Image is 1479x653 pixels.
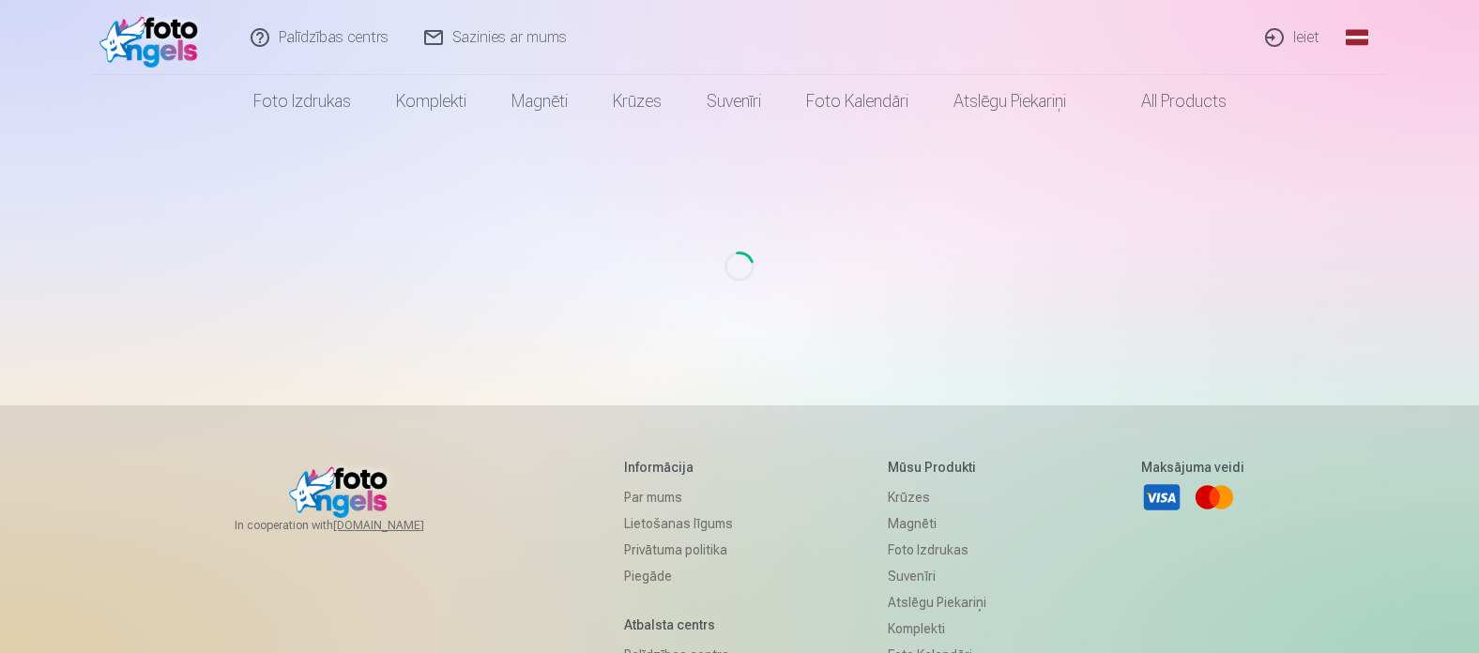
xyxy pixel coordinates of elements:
a: Komplekti [888,615,986,642]
a: Foto kalendāri [784,75,931,128]
a: Suvenīri [888,563,986,589]
a: Visa [1141,477,1182,518]
a: Lietošanas līgums [624,510,733,537]
a: Foto izdrukas [888,537,986,563]
a: Suvenīri [684,75,784,128]
a: Atslēgu piekariņi [888,589,986,615]
a: Foto izdrukas [231,75,374,128]
span: In cooperation with [235,518,469,533]
a: Privātuma politika [624,537,733,563]
h5: Informācija [624,458,733,477]
a: Piegāde [624,563,733,589]
a: Atslēgu piekariņi [931,75,1089,128]
a: Par mums [624,484,733,510]
a: Magnēti [888,510,986,537]
h5: Maksājuma veidi [1141,458,1244,477]
a: All products [1089,75,1249,128]
a: Mastercard [1194,477,1235,518]
a: Krūzes [888,484,986,510]
img: /fa1 [99,8,207,68]
a: Magnēti [489,75,590,128]
a: Krūzes [590,75,684,128]
h5: Atbalsta centrs [624,615,733,634]
a: [DOMAIN_NAME] [333,518,469,533]
h5: Mūsu produkti [888,458,986,477]
a: Komplekti [374,75,489,128]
